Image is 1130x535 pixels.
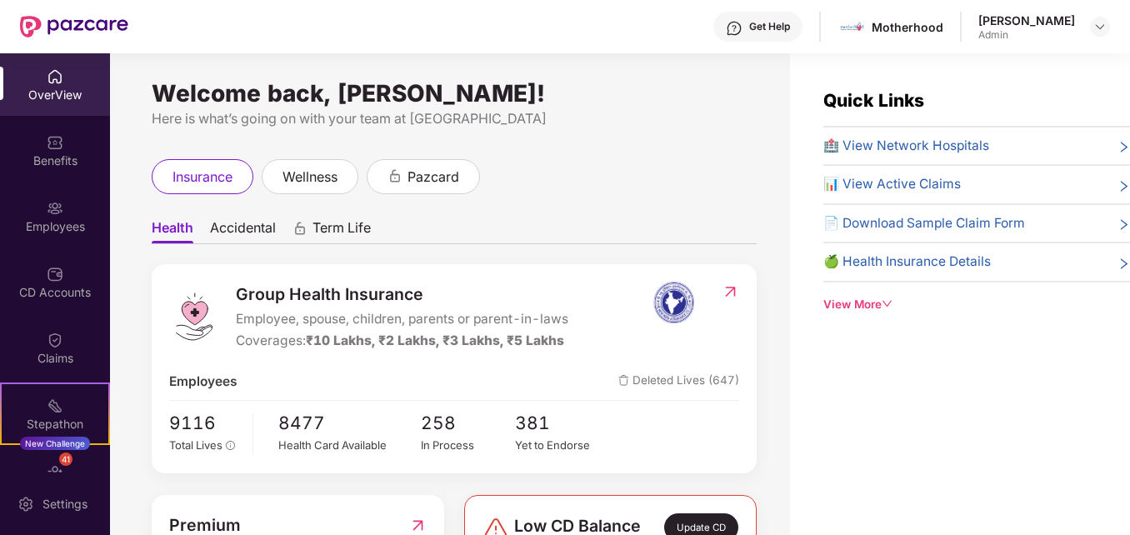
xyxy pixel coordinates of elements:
[978,12,1075,28] div: [PERSON_NAME]
[407,167,459,187] span: pazcard
[421,409,516,437] span: 258
[282,167,337,187] span: wellness
[515,409,610,437] span: 381
[2,416,108,432] div: Stepathon
[169,292,219,342] img: logo
[387,168,402,183] div: animation
[882,298,893,310] span: down
[169,372,237,392] span: Employees
[722,283,739,300] img: RedirectIcon
[236,331,568,351] div: Coverages:
[59,452,72,466] div: 41
[312,219,371,243] span: Term Life
[152,87,757,100] div: Welcome back, [PERSON_NAME]!
[618,372,739,392] span: Deleted Lives (647)
[20,16,128,37] img: New Pazcare Logo
[47,397,63,414] img: svg+xml;base64,PHN2ZyB4bWxucz0iaHR0cDovL3d3dy53My5vcmcvMjAwMC9zdmciIHdpZHRoPSIyMSIgaGVpZ2h0PSIyMC...
[37,496,92,512] div: Settings
[823,174,961,194] span: 📊 View Active Claims
[278,437,421,453] div: Health Card Available
[152,219,193,243] span: Health
[47,200,63,217] img: svg+xml;base64,PHN2ZyBpZD0iRW1wbG95ZWVzIiB4bWxucz0iaHR0cDovL3d3dy53My5vcmcvMjAwMC9zdmciIHdpZHRoPS...
[47,463,63,480] img: svg+xml;base64,PHN2ZyBpZD0iRW5kb3JzZW1lbnRzIiB4bWxucz0iaHR0cDovL3d3dy53My5vcmcvMjAwMC9zdmciIHdpZH...
[292,221,307,236] div: animation
[226,441,236,451] span: info-circle
[152,108,757,129] div: Here is what’s going on with your team at [GEOGRAPHIC_DATA]
[823,136,989,156] span: 🏥 View Network Hospitals
[278,409,421,437] span: 8477
[515,437,610,453] div: Yet to Endorse
[978,28,1075,42] div: Admin
[823,296,1130,313] div: View More
[169,409,240,437] span: 9116
[823,213,1025,233] span: 📄 Download Sample Claim Form
[47,134,63,151] img: svg+xml;base64,PHN2ZyBpZD0iQmVuZWZpdHMiIHhtbG5zPSJodHRwOi8vd3d3LnczLm9yZy8yMDAwL3N2ZyIgd2lkdGg9Ij...
[47,266,63,282] img: svg+xml;base64,PHN2ZyBpZD0iQ0RfQWNjb3VudHMiIGRhdGEtbmFtZT0iQ0QgQWNjb3VudHMiIHhtbG5zPSJodHRwOi8vd3...
[47,332,63,348] img: svg+xml;base64,PHN2ZyBpZD0iQ2xhaW0iIHhtbG5zPSJodHRwOi8vd3d3LnczLm9yZy8yMDAwL3N2ZyIgd2lkdGg9IjIwIi...
[20,437,90,450] div: New Challenge
[47,68,63,85] img: svg+xml;base64,PHN2ZyBpZD0iSG9tZSIgeG1sbnM9Imh0dHA6Ly93d3cudzMub3JnLzIwMDAvc3ZnIiB3aWR0aD0iMjAiIG...
[172,167,232,187] span: insurance
[210,219,276,243] span: Accidental
[823,90,924,111] span: Quick Links
[17,496,34,512] img: svg+xml;base64,PHN2ZyBpZD0iU2V0dGluZy0yMHgyMCIgeG1sbnM9Imh0dHA6Ly93d3cudzMub3JnLzIwMDAvc3ZnIiB3aW...
[642,282,705,323] img: insurerIcon
[169,438,222,452] span: Total Lives
[749,20,790,33] div: Get Help
[236,282,568,307] span: Group Health Insurance
[306,332,564,348] span: ₹10 Lakhs, ₹2 Lakhs, ₹3 Lakhs, ₹5 Lakhs
[1093,20,1107,33] img: svg+xml;base64,PHN2ZyBpZD0iRHJvcGRvd24tMzJ4MzIiIHhtbG5zPSJodHRwOi8vd3d3LnczLm9yZy8yMDAwL3N2ZyIgd2...
[872,19,943,35] div: Motherhood
[236,309,568,329] span: Employee, spouse, children, parents or parent-in-laws
[840,15,864,39] img: motherhood%20_%20logo.png
[726,20,742,37] img: svg+xml;base64,PHN2ZyBpZD0iSGVscC0zMngzMiIgeG1sbnM9Imh0dHA6Ly93d3cudzMub3JnLzIwMDAvc3ZnIiB3aWR0aD...
[421,437,516,453] div: In Process
[823,252,991,272] span: 🍏 Health Insurance Details
[618,375,629,386] img: deleteIcon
